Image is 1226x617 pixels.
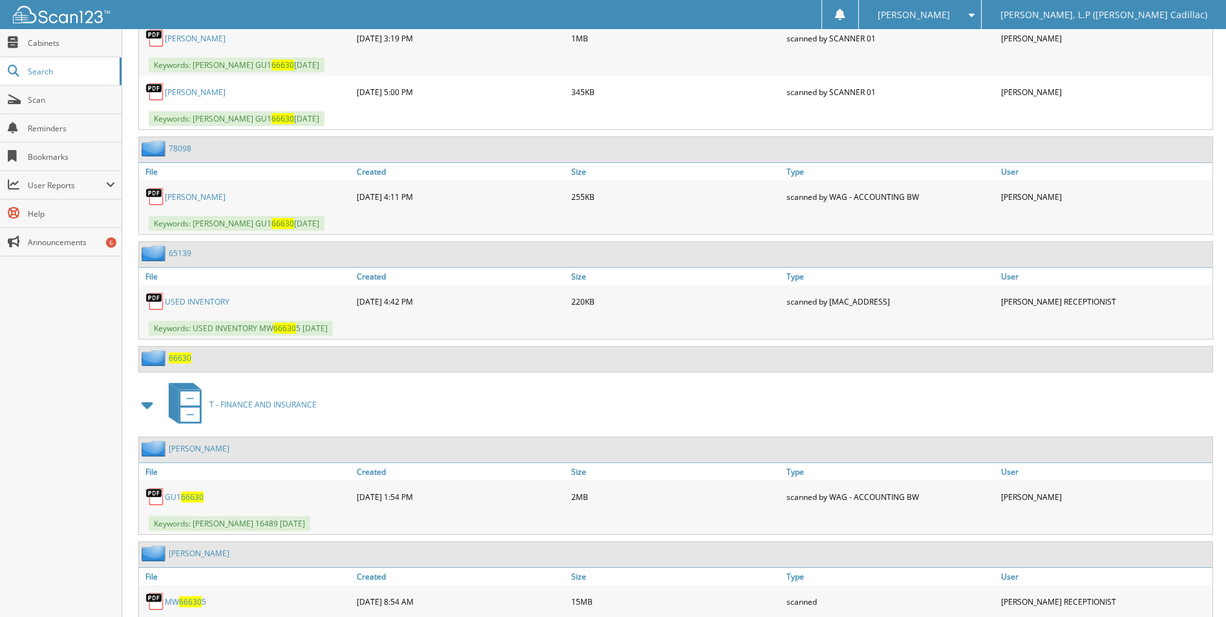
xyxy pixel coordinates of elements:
span: [PERSON_NAME], L.P ([PERSON_NAME] Cadillac) [1000,11,1207,19]
span: 66630 [271,113,294,124]
div: 345KB [568,79,783,105]
span: 66630 [271,60,294,70]
div: [PERSON_NAME] [998,484,1212,510]
a: 65139 [169,248,191,259]
span: Keywords: [PERSON_NAME] GU1 [DATE] [149,216,324,231]
span: Search [28,66,113,77]
div: scanned by [MAC_ADDRESS] [783,288,998,314]
a: File [139,163,354,180]
div: [PERSON_NAME] RECEPTIONIST [998,288,1212,314]
div: [PERSON_NAME] [998,79,1212,105]
div: [PERSON_NAME] RECEPTIONIST [998,589,1212,614]
a: [PERSON_NAME] [169,443,229,454]
div: 15MB [568,589,783,614]
a: MW666305 [165,596,206,607]
div: 1MB [568,25,783,51]
img: PDF.png [145,487,165,506]
span: 66630 [273,323,296,334]
span: Help [28,208,115,219]
img: folder2.png [142,140,169,157]
img: scan123-logo-white.svg [13,6,110,23]
span: 66630 [181,492,204,503]
a: [PERSON_NAME] [165,33,226,44]
span: Keywords: USED INVENTORY MW 5 [DATE] [149,321,333,336]
div: scanned by WAG - ACCOUNTING BW [783,484,998,510]
div: 2MB [568,484,783,510]
a: Size [568,163,783,180]
a: Type [783,568,998,585]
a: Size [568,568,783,585]
img: PDF.png [145,82,165,102]
div: [DATE] 4:42 PM [354,288,568,314]
iframe: Chat Widget [1161,555,1226,617]
a: User [998,568,1212,585]
a: [PERSON_NAME] [169,548,229,559]
a: Created [354,568,568,585]
span: 66630 [179,596,202,607]
a: [PERSON_NAME] [165,191,226,202]
a: File [139,268,354,285]
a: Type [783,463,998,481]
a: Created [354,463,568,481]
img: PDF.png [145,187,165,206]
div: scanned by SCANNER 01 [783,79,998,105]
span: User Reports [28,180,106,191]
a: File [139,463,354,481]
a: Type [783,268,998,285]
div: [PERSON_NAME] [998,25,1212,51]
span: T - FINANCE AND INSURANCE [209,399,317,410]
span: 66630 [271,218,294,229]
img: folder2.png [142,350,169,366]
div: 6 [106,237,116,248]
span: Keywords: [PERSON_NAME] GU1 [DATE] [149,58,324,72]
img: folder2.png [142,545,169,561]
a: Size [568,463,783,481]
div: [DATE] 5:00 PM [354,79,568,105]
img: folder2.png [142,440,169,457]
span: Cabinets [28,38,115,49]
a: GU166630 [165,492,204,503]
a: [PERSON_NAME] [165,87,226,98]
img: PDF.png [145,592,165,611]
a: 78098 [169,143,191,154]
div: scanned by SCANNER 01 [783,25,998,51]
div: [DATE] 1:54 PM [354,484,568,510]
div: [PERSON_NAME] [998,184,1212,210]
div: [DATE] 4:11 PM [354,184,568,210]
div: 220KB [568,288,783,314]
span: Bookmarks [28,151,115,162]
div: scanned [783,589,998,614]
span: Keywords: [PERSON_NAME] 16489 [DATE] [149,516,310,531]
a: 66630 [169,352,191,363]
a: Size [568,268,783,285]
a: Created [354,268,568,285]
div: 255KB [568,184,783,210]
div: scanned by WAG - ACCOUNTING BW [783,184,998,210]
a: File [139,568,354,585]
span: Announcements [28,237,115,248]
img: folder2.png [142,245,169,261]
a: User [998,463,1212,481]
a: Created [354,163,568,180]
span: Scan [28,94,115,105]
a: USED INVENTORY [165,296,229,307]
a: Type [783,163,998,180]
img: PDF.png [145,28,165,48]
img: PDF.png [145,292,165,311]
a: User [998,268,1212,285]
a: User [998,163,1212,180]
span: Keywords: [PERSON_NAME] GU1 [DATE] [149,111,324,126]
div: [DATE] 3:19 PM [354,25,568,51]
span: [PERSON_NAME] [878,11,950,19]
span: Reminders [28,123,115,134]
div: [DATE] 8:54 AM [354,589,568,614]
a: T - FINANCE AND INSURANCE [161,379,317,430]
